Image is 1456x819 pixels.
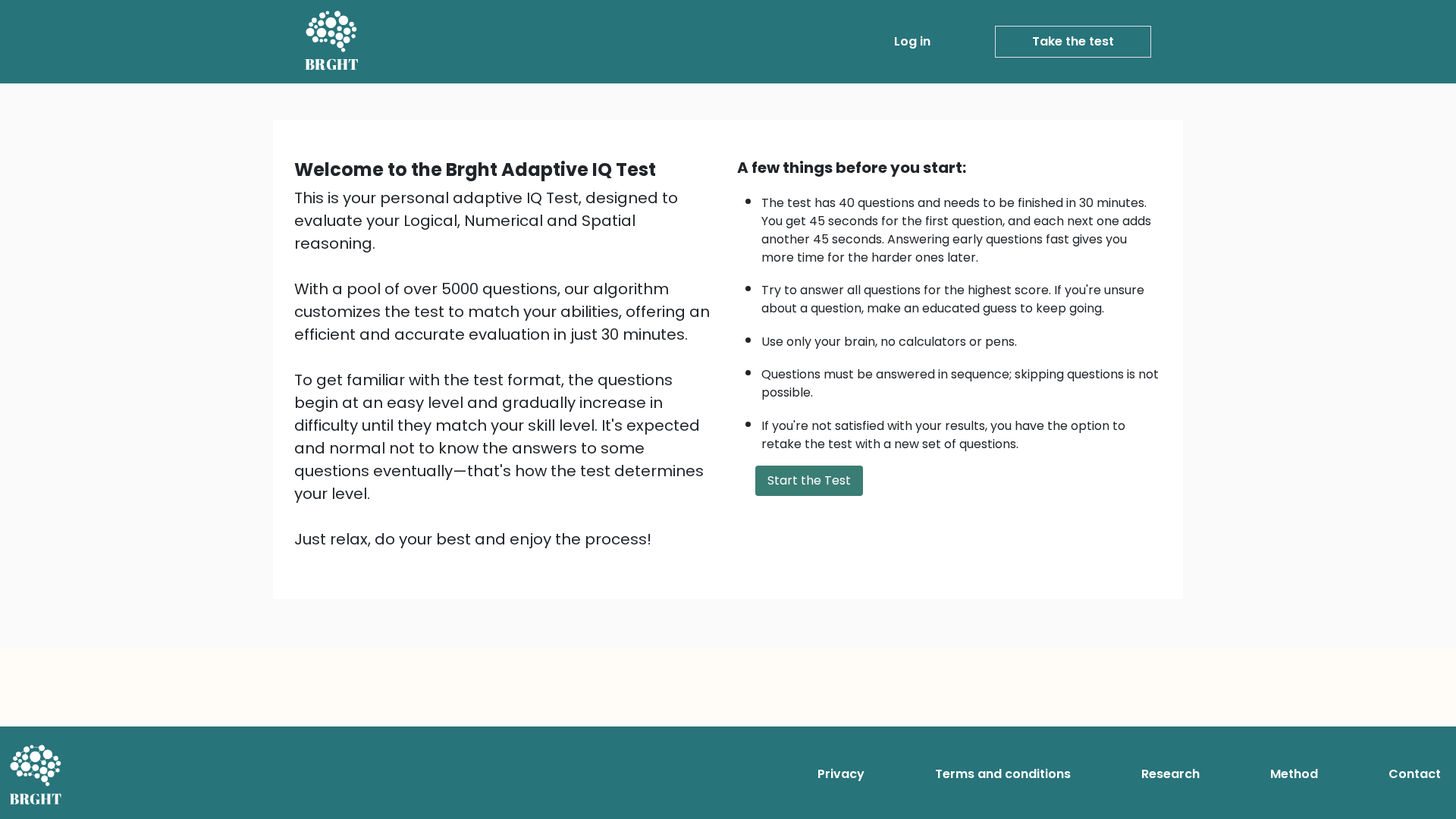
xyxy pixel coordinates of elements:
b: Welcome to the Brght Adaptive IQ Test [294,157,656,182]
a: Method [1264,759,1324,789]
div: A few things before you start: [737,156,1162,179]
li: The test has 40 questions and needs to be finished in 30 minutes. You get 45 seconds for the firs... [761,187,1162,267]
a: Log in [888,27,937,57]
li: Use only your brain, no calculators or pens. [761,325,1162,351]
a: Terms and conditions [929,759,1077,789]
a: Take the test [995,26,1151,58]
a: Research [1135,759,1206,789]
a: Contact [1382,759,1447,789]
div: This is your personal adaptive IQ Test, designed to evaluate your Logical, Numerical and Spatial ... [294,187,719,551]
a: BRGHT [305,6,359,77]
a: Privacy [811,759,871,789]
li: Questions must be answered in sequence; skipping questions is not possible. [761,358,1162,402]
h5: BRGHT [305,55,359,74]
li: Try to answer all questions for the highest score. If you're unsure about a question, make an edu... [761,274,1162,318]
li: If you're not satisfied with your results, you have the option to retake the test with a new set ... [761,409,1162,453]
button: Start the Test [755,466,863,496]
